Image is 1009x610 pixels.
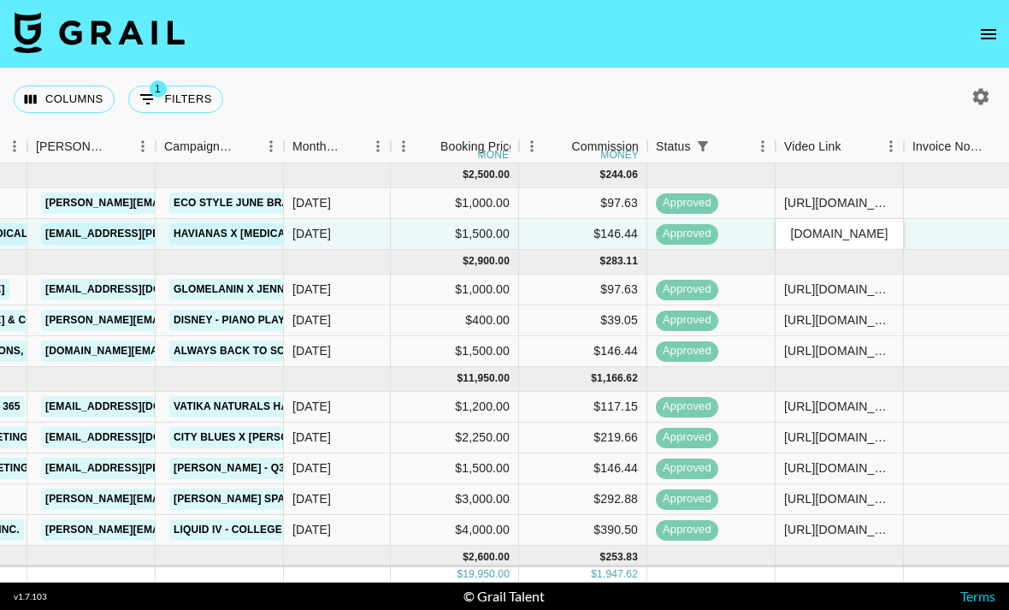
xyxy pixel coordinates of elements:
span: approved [656,429,718,446]
div: 1,166.62 [597,371,638,386]
a: Disney - Piano Playlist [169,310,312,331]
div: $1,500.00 [391,219,519,250]
div: $2,250.00 [391,423,519,453]
button: Menu [878,133,904,159]
div: Status [656,130,691,163]
div: $3,000.00 [391,484,519,515]
button: Menu [2,133,27,159]
div: money [478,150,516,160]
div: $400.00 [391,305,519,336]
div: 11,950.00 [463,371,510,386]
div: Video Link [784,130,841,163]
a: GloMelanin x Jennxevans [169,279,331,300]
div: Jul '25 [292,225,331,242]
div: https://www.instagram.com/reel/DNBgbclP9t1/?igsh=cWVsbDN3MWpmcmtm [784,342,894,359]
button: Sort [715,134,739,158]
button: Menu [519,133,545,159]
div: 1 active filter [691,134,715,158]
div: $ [463,168,469,182]
div: Campaign (Type) [164,130,234,163]
a: ECO Style June Braids Campaign [169,192,370,214]
div: $1,200.00 [391,392,519,423]
div: $ [600,550,606,565]
a: [PERSON_NAME][EMAIL_ADDRESS][PERSON_NAME][DOMAIN_NAME] [41,310,408,331]
button: Sort [106,134,130,158]
span: approved [656,281,718,298]
div: $1,500.00 [391,453,519,484]
div: $146.44 [519,219,647,250]
div: $292.88 [519,484,647,515]
div: [PERSON_NAME] [36,130,106,163]
div: money [600,150,639,160]
a: Terms [960,588,995,604]
div: Sep '25 [292,429,331,446]
div: Sep '25 [292,398,331,415]
div: $97.63 [519,275,647,305]
div: 253.83 [605,550,638,565]
span: approved [656,343,718,359]
button: Select columns [14,86,115,113]
div: https://www.instagram.com/reel/DN3GptkXAPD/?igsh=NnI1OTZiNTVwc3Rq [784,281,894,298]
button: Show filters [691,134,715,158]
div: $1,500.00 [391,336,519,367]
span: approved [656,226,718,242]
div: Month Due [292,130,341,163]
span: approved [656,195,718,211]
span: approved [656,460,718,477]
div: $ [463,254,469,269]
div: $ [591,371,597,386]
button: Sort [341,134,365,158]
div: $ [457,567,463,582]
div: $ [463,550,469,565]
div: Jul '25 [292,194,331,211]
a: [PERSON_NAME][EMAIL_ADDRESS][DOMAIN_NAME] [41,519,320,541]
div: Sep '25 [292,490,331,507]
div: Month Due [284,130,391,163]
div: $ [600,254,606,269]
a: [PERSON_NAME] - Q3 Story Sets [169,458,357,479]
img: Grail Talent [14,12,185,53]
a: [EMAIL_ADDRESS][PERSON_NAME][PERSON_NAME][DOMAIN_NAME] [41,223,408,245]
div: $1,000.00 [391,188,519,219]
div: https://www.instagram.com/stories/jennxevans/ [784,459,894,477]
a: [PERSON_NAME] Spade Duo Bag [169,489,357,510]
button: Menu [750,133,776,159]
a: Vatika Naturals Hair Oils [169,396,331,418]
button: Sort [982,134,1006,158]
div: https://www.instagram.com/reel/DOoqappCcYc/?igsh=ZXRtbHRjNDVlM3Nv [784,429,894,446]
a: [EMAIL_ADDRESS][DOMAIN_NAME] [41,279,233,300]
div: Aug '25 [292,281,331,298]
div: Sep '25 [292,459,331,477]
div: $ [457,371,463,386]
div: Booking Price [440,130,516,163]
a: [DOMAIN_NAME][EMAIL_ADDRESS][DOMAIN_NAME] [41,341,318,362]
div: https://www.tiktok.com/@jennxevans/video/7555961885078637837 [784,490,894,507]
div: $146.44 [519,453,647,484]
button: Sort [547,134,571,158]
div: Aug '25 [292,311,331,329]
div: $ [591,567,597,582]
div: 244.06 [605,168,638,182]
button: Menu [391,133,416,159]
span: approved [656,522,718,538]
a: [EMAIL_ADDRESS][DOMAIN_NAME] [41,396,233,418]
span: approved [656,491,718,507]
div: $ [600,168,606,182]
span: approved [656,312,718,329]
div: https://www.tiktok.com/@zinialee/video/7554539556305915166?lang=en [784,521,894,538]
span: approved [656,399,718,415]
a: [PERSON_NAME][EMAIL_ADDRESS][PERSON_NAME][DOMAIN_NAME] [41,489,408,510]
a: [EMAIL_ADDRESS][DOMAIN_NAME] [41,427,233,448]
a: [PERSON_NAME][EMAIL_ADDRESS][DOMAIN_NAME] [41,192,320,214]
div: $1,000.00 [391,275,519,305]
button: Sort [234,134,258,158]
div: 2,600.00 [469,550,510,565]
div: $39.05 [519,305,647,336]
div: $117.15 [519,392,647,423]
div: 2,900.00 [469,254,510,269]
a: Liquid IV - College Ambassadors [169,519,372,541]
div: 283.11 [605,254,638,269]
button: Sort [416,134,440,158]
div: $146.44 [519,336,647,367]
button: Menu [365,133,391,159]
